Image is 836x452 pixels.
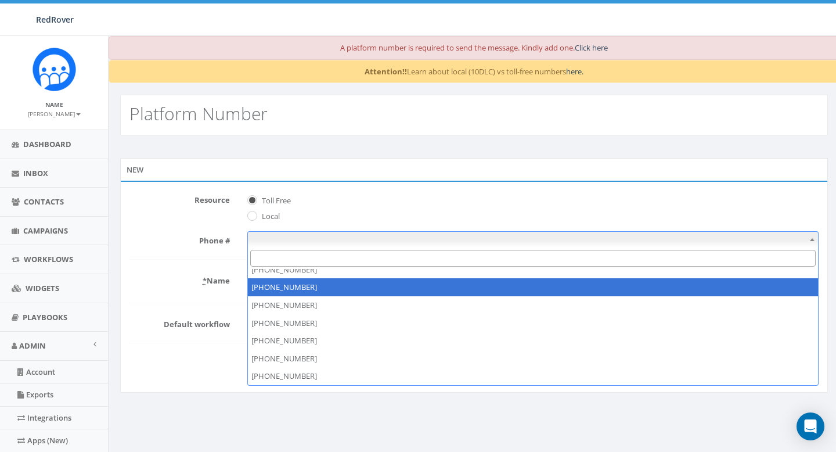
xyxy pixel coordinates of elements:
a: [PERSON_NAME] [28,108,81,119]
span: Dashboard [23,139,71,149]
div: Open Intercom Messenger [797,412,824,440]
h2: Platform Number [129,104,268,123]
li: [PHONE_NUMBER] [248,350,818,368]
label: Default workflow [121,315,239,330]
li: [PHONE_NUMBER] [248,314,818,332]
label: Resource [121,191,239,206]
a: here. [566,66,583,77]
span: RedRover [36,14,74,25]
div: New [120,158,828,181]
img: Rally_Corp_Icon.png [33,48,76,91]
li: [PHONE_NUMBER] [248,296,818,314]
span: Workflows [24,254,73,264]
span: Widgets [26,283,59,293]
label: Local [259,211,280,223]
li: [PHONE_NUMBER] [248,367,818,385]
input: Search [250,250,816,267]
label: Phone # [121,231,239,246]
a: Click here [575,42,608,53]
label: Toll Free [259,195,291,207]
strong: Attention!! [365,66,407,77]
span: Playbooks [23,312,67,322]
abbr: required [203,275,207,286]
span: Inbox [23,168,48,178]
label: Name [121,271,239,286]
span: Campaigns [23,225,68,236]
small: Name [45,101,63,109]
span: Admin [19,340,46,351]
small: [PERSON_NAME] [28,110,81,118]
span: Contacts [24,196,64,207]
li: [PHONE_NUMBER] [248,332,818,350]
li: [PHONE_NUMBER] [248,278,818,296]
li: [PHONE_NUMBER] [248,261,818,279]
